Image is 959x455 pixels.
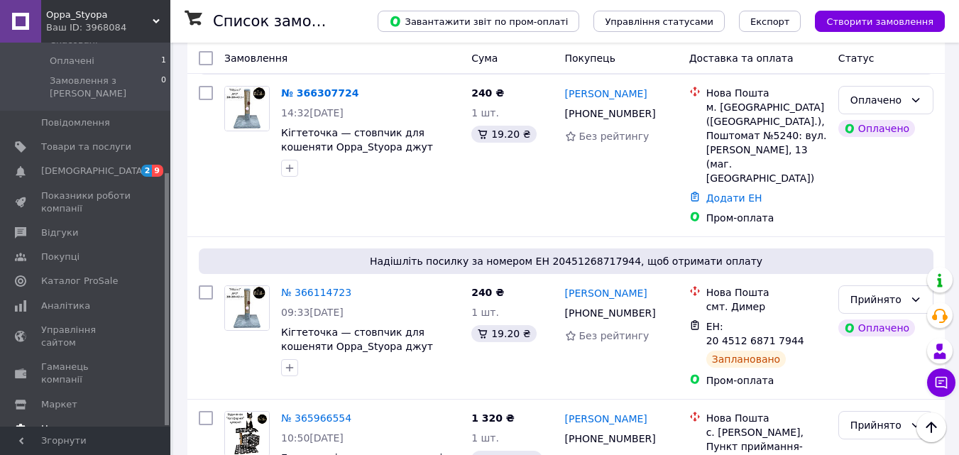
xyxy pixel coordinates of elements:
span: Управління сайтом [41,324,131,349]
span: Товари та послуги [41,141,131,153]
img: Фото товару [225,286,269,330]
span: Замовлення з [PERSON_NAME] [50,75,161,100]
div: Нова Пошта [706,86,827,100]
div: Оплачено [838,319,915,336]
span: Створити замовлення [826,16,933,27]
span: Показники роботи компанії [41,190,131,215]
span: Аналітика [41,300,90,312]
a: Кігтеточка — стовпчик для кошеняти Oppa_Styopa джут 30*30*40 см (сіра) [281,327,433,366]
span: 14:32[DATE] [281,107,344,119]
div: Нова Пошта [706,411,827,425]
div: [PHONE_NUMBER] [562,104,659,124]
span: Відгуки [41,226,78,239]
span: Покупці [41,251,80,263]
div: [PHONE_NUMBER] [562,303,659,323]
a: Створити замовлення [801,15,945,26]
span: Без рейтингу [579,131,650,142]
span: ЕН: 20 4512 6871 7944 [706,321,804,346]
a: № 366307724 [281,87,358,99]
span: Покупець [565,53,615,64]
span: Oppa_Styopa [46,9,153,21]
div: Оплачено [850,92,904,108]
span: Експорт [750,16,790,27]
div: [PHONE_NUMBER] [562,429,659,449]
a: [PERSON_NAME] [565,286,647,300]
div: Заплановано [706,351,787,368]
a: Кігтеточка — стовпчик для кошеняти Oppa_Styopa джут 30*30*40 см (сіра) [281,127,433,167]
div: 19.20 ₴ [471,126,536,143]
a: Фото товару [224,86,270,131]
span: Cума [471,53,498,64]
img: Фото товару [225,87,269,131]
div: м. [GEOGRAPHIC_DATA] ([GEOGRAPHIC_DATA].), Поштомат №5240: вул. [PERSON_NAME], 13 (маг. [GEOGRAPH... [706,100,827,185]
span: Завантажити звіт по пром-оплаті [389,15,568,28]
span: [DEMOGRAPHIC_DATA] [41,165,146,177]
span: Надішліть посилку за номером ЕН 20451268717944, щоб отримати оплату [204,254,928,268]
h1: Список замовлень [213,13,357,30]
button: Наверх [916,412,946,442]
span: Налаштування [41,422,114,435]
a: Фото товару [224,285,270,331]
span: 240 ₴ [471,287,504,298]
div: Пром-оплата [706,373,827,388]
span: 1 шт. [471,307,499,318]
span: 0 [161,75,166,100]
a: № 365966554 [281,412,351,424]
button: Чат з покупцем [927,368,955,397]
span: 1 шт. [471,432,499,444]
span: 09:33[DATE] [281,307,344,318]
button: Експорт [739,11,801,32]
a: Додати ЕН [706,192,762,204]
div: смт. Димер [706,300,827,314]
button: Завантажити звіт по пром-оплаті [378,11,579,32]
div: Прийнято [850,417,904,433]
button: Управління статусами [593,11,725,32]
a: [PERSON_NAME] [565,87,647,101]
span: Доставка та оплата [689,53,794,64]
span: 1 320 ₴ [471,412,515,424]
span: Управління статусами [605,16,713,27]
span: Замовлення [224,53,287,64]
span: 10:50[DATE] [281,432,344,444]
span: Статус [838,53,875,64]
span: 2 [141,165,153,177]
span: Оплачені [50,55,94,67]
span: Повідомлення [41,116,110,129]
div: Прийнято [850,292,904,307]
span: 1 шт. [471,107,499,119]
span: 240 ₴ [471,87,504,99]
span: 1 [161,55,166,67]
div: Нова Пошта [706,285,827,300]
span: Гаманець компанії [41,361,131,386]
div: Пром-оплата [706,211,827,225]
a: № 366114723 [281,287,351,298]
span: Каталог ProSale [41,275,118,287]
a: [PERSON_NAME] [565,412,647,426]
span: 9 [152,165,163,177]
div: Оплачено [838,120,915,137]
span: Без рейтингу [579,330,650,341]
div: Ваш ID: 3968084 [46,21,170,34]
span: Маркет [41,398,77,411]
button: Створити замовлення [815,11,945,32]
div: 19.20 ₴ [471,325,536,342]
